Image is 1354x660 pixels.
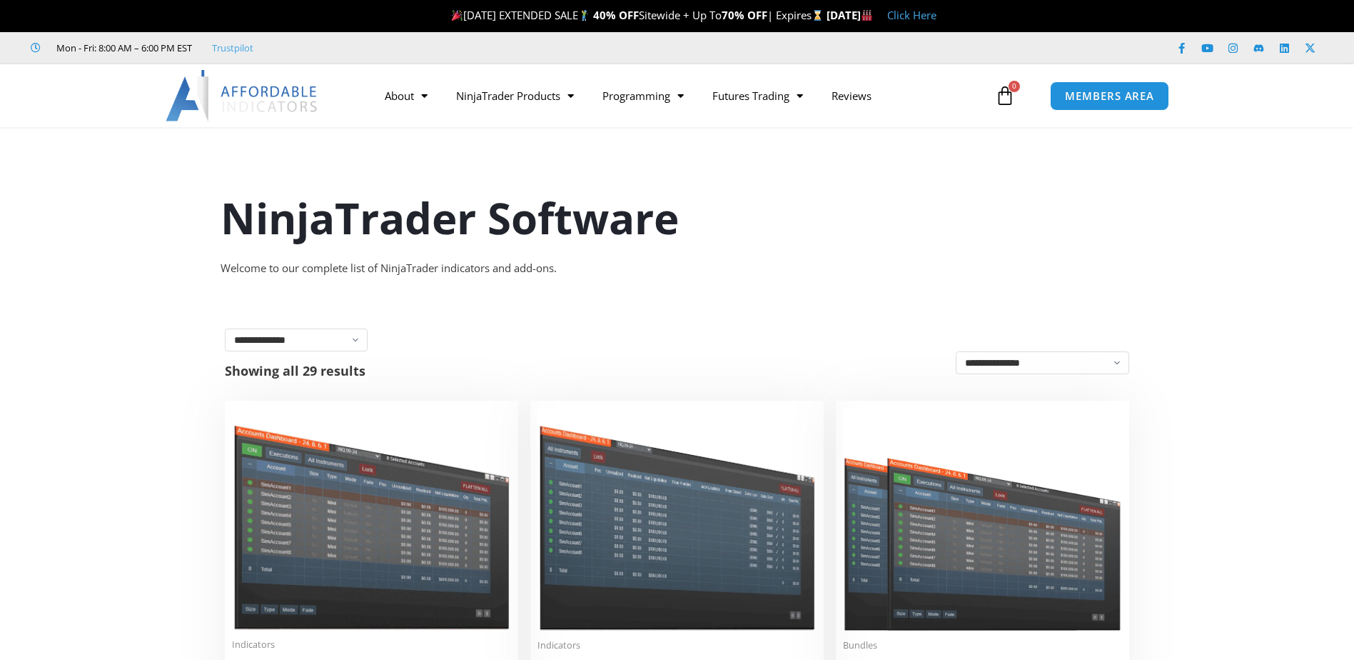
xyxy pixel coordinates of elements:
img: LogoAI | Affordable Indicators – NinjaTrader [166,70,319,121]
span: MEMBERS AREA [1065,91,1154,101]
img: 🏌️‍♂️ [579,10,590,21]
img: Account Risk Manager [537,408,817,630]
a: Click Here [887,8,936,22]
div: Welcome to our complete list of NinjaTrader indicators and add-ons. [221,259,1134,279]
nav: Menu [370,79,991,112]
span: Indicators [232,639,511,651]
a: NinjaTrader Products [442,79,588,112]
img: Duplicate Account Actions [232,408,511,630]
img: 🎉 [452,10,463,21]
h1: NinjaTrader Software [221,188,1134,248]
a: Trustpilot [212,39,253,56]
a: Programming [588,79,698,112]
strong: 70% OFF [722,8,767,22]
span: Mon - Fri: 8:00 AM – 6:00 PM EST [53,39,192,56]
select: Shop order [956,351,1129,374]
img: ⌛ [812,10,823,21]
a: MEMBERS AREA [1050,81,1169,111]
a: Reviews [817,79,886,112]
span: Indicators [537,639,817,651]
img: Accounts Dashboard Suite [843,408,1122,631]
img: 🏭 [862,10,872,21]
span: 0 [1009,81,1020,92]
strong: [DATE] [827,8,873,22]
a: Futures Trading [698,79,817,112]
span: Bundles [843,639,1122,651]
a: 0 [974,75,1036,116]
span: [DATE] EXTENDED SALE Sitewide + Up To | Expires [448,8,827,22]
strong: 40% OFF [593,8,639,22]
p: Showing all 29 results [225,364,365,377]
a: About [370,79,442,112]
